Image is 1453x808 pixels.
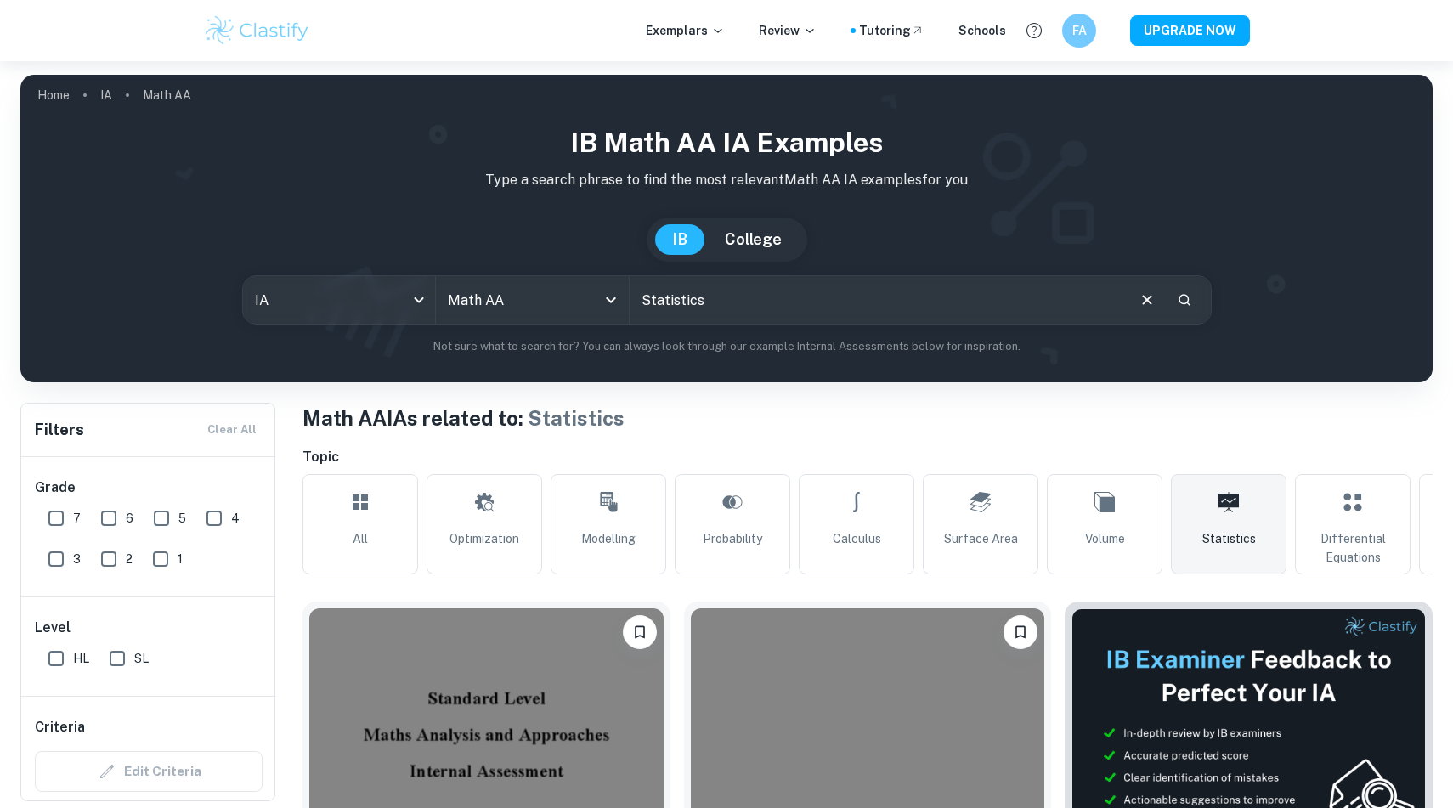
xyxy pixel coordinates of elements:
span: Statistics [1202,529,1256,548]
h6: FA [1070,21,1089,40]
span: Modelling [581,529,636,548]
h6: Topic [302,447,1433,467]
span: 6 [126,509,133,528]
span: SL [134,649,149,668]
div: Criteria filters are unavailable when searching by topic [35,751,263,792]
span: Volume [1085,529,1125,548]
span: Calculus [833,529,881,548]
button: Clear [1131,284,1163,316]
span: Probability [703,529,762,548]
span: All [353,529,368,548]
button: Help and Feedback [1020,16,1049,45]
span: Statistics [528,406,625,430]
a: Schools [958,21,1006,40]
p: Not sure what to search for? You can always look through our example Internal Assessments below f... [34,338,1419,355]
div: IA [243,276,436,324]
span: Surface Area [944,529,1018,548]
span: Optimization [449,529,519,548]
button: Search [1170,285,1199,314]
button: IB [655,224,704,255]
img: Clastify logo [203,14,311,48]
h6: Level [35,618,263,638]
span: 7 [73,509,81,528]
button: FA [1062,14,1096,48]
button: Open [599,288,623,312]
button: Bookmark [1004,615,1037,649]
span: 2 [126,550,133,568]
a: Home [37,83,70,107]
h1: IB Math AA IA examples [34,122,1419,163]
h6: Grade [35,477,263,498]
a: Tutoring [859,21,924,40]
span: 5 [178,509,186,528]
button: Bookmark [623,615,657,649]
button: College [708,224,799,255]
p: Exemplars [646,21,725,40]
span: HL [73,649,89,668]
p: Math AA [143,86,191,105]
img: profile cover [20,75,1433,382]
p: Type a search phrase to find the most relevant Math AA IA examples for you [34,170,1419,190]
input: E.g. modelling a logo, player arrangements, shape of an egg... [630,276,1123,324]
h1: Math AA IAs related to: [302,403,1433,433]
span: Differential Equations [1303,529,1403,567]
h6: Criteria [35,717,85,737]
a: IA [100,83,112,107]
span: 1 [178,550,183,568]
span: 3 [73,550,81,568]
p: Review [759,21,817,40]
button: UPGRADE NOW [1130,15,1250,46]
h6: Filters [35,418,84,442]
span: 4 [231,509,240,528]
